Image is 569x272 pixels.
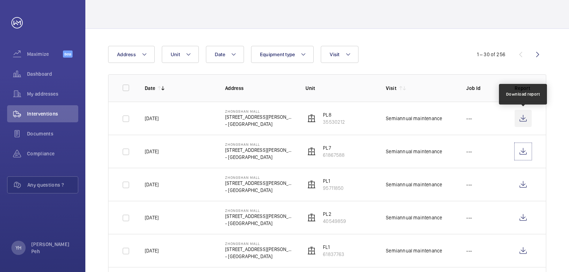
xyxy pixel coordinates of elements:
[305,85,374,92] p: Unit
[307,213,316,222] img: elevator.svg
[162,46,199,63] button: Unit
[466,115,472,122] p: ---
[225,246,294,253] p: [STREET_ADDRESS][PERSON_NAME]
[225,241,294,246] p: Zhongshan Mall
[171,52,180,57] span: Unit
[307,180,316,189] img: elevator.svg
[27,90,78,97] span: My addresses
[225,146,294,154] p: [STREET_ADDRESS][PERSON_NAME]
[225,154,294,161] p: - [GEOGRAPHIC_DATA]
[225,187,294,194] p: - [GEOGRAPHIC_DATA]
[27,50,63,58] span: Maximize
[307,147,316,156] img: elevator.svg
[323,244,344,251] p: FL1
[31,241,74,255] p: [PERSON_NAME] Peh
[225,142,294,146] p: Zhongshan Mall
[386,148,442,155] div: Semiannual maintenance
[27,110,78,117] span: Interventions
[307,246,316,255] img: elevator.svg
[225,175,294,180] p: Zhongshan Mall
[225,109,294,113] p: Zhongshan Mall
[466,247,472,254] p: ---
[386,115,442,122] div: Semiannual maintenance
[225,208,294,213] p: Zhongshan Mall
[215,52,225,57] span: Date
[323,111,345,118] p: PL8
[145,148,159,155] p: [DATE]
[386,85,397,92] p: Visit
[323,177,344,185] p: PL1
[27,130,78,137] span: Documents
[260,52,295,57] span: Equipment type
[27,150,78,157] span: Compliance
[145,247,159,254] p: [DATE]
[145,181,159,188] p: [DATE]
[477,51,505,58] div: 1 – 30 of 256
[506,91,540,97] div: Download report
[466,85,503,92] p: Job Id
[323,118,345,126] p: 35530212
[225,213,294,220] p: [STREET_ADDRESS][PERSON_NAME]
[466,181,472,188] p: ---
[225,121,294,128] p: - [GEOGRAPHIC_DATA]
[145,115,159,122] p: [DATE]
[27,181,78,188] span: Any questions ?
[225,113,294,121] p: [STREET_ADDRESS][PERSON_NAME]
[330,52,339,57] span: Visit
[225,85,294,92] p: Address
[225,180,294,187] p: [STREET_ADDRESS][PERSON_NAME]
[108,46,155,63] button: Address
[323,151,345,159] p: 61867588
[323,210,346,218] p: PL2
[117,52,136,57] span: Address
[145,214,159,221] p: [DATE]
[206,46,244,63] button: Date
[323,144,345,151] p: PL7
[466,214,472,221] p: ---
[323,185,344,192] p: 95711850
[63,50,73,58] span: Beta
[145,85,155,92] p: Date
[386,214,442,221] div: Semiannual maintenance
[386,181,442,188] div: Semiannual maintenance
[323,251,344,258] p: 61837763
[466,148,472,155] p: ---
[225,220,294,227] p: - [GEOGRAPHIC_DATA]
[321,46,358,63] button: Visit
[323,218,346,225] p: 40549859
[251,46,314,63] button: Equipment type
[307,114,316,123] img: elevator.svg
[27,70,78,78] span: Dashboard
[225,253,294,260] p: - [GEOGRAPHIC_DATA]
[386,247,442,254] div: Semiannual maintenance
[16,244,21,251] p: YH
